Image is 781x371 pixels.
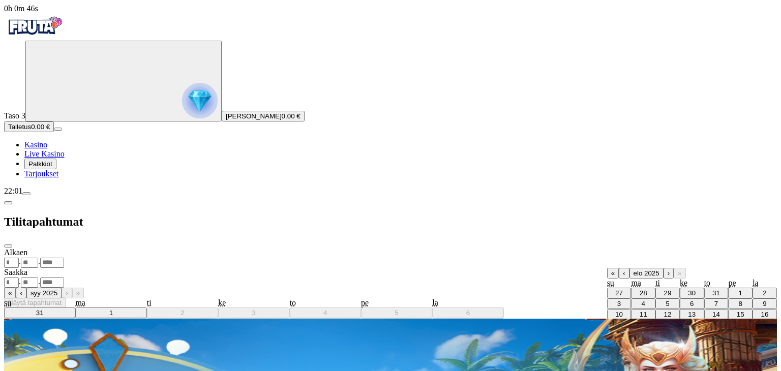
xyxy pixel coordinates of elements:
[361,318,432,329] button: 12. syyskuuta 2025
[4,121,54,132] button: Talletusplus icon0.00 €
[395,309,398,317] abbr: 5. syyskuuta 2025
[16,288,26,298] button: ‹
[712,311,720,318] abbr: 14. elokuuta 2025
[753,309,777,320] button: 16. elokuuta 2025
[24,159,56,169] button: reward iconPalkkiot
[728,288,753,298] button: 1. elokuuta 2025
[38,257,40,266] span: .
[182,83,218,118] img: reward progress
[75,307,146,318] button: 1. syyskuuta 2025
[31,123,50,131] span: 0.00 €
[631,298,655,309] button: 4. elokuuta 2025
[218,318,289,329] button: 10. syyskuuta 2025
[631,288,655,298] button: 28. heinäkuuta 2025
[24,169,58,178] a: gift-inverted iconTarjoukset
[290,298,296,307] abbr: torstai
[109,309,113,317] abbr: 1. syyskuuta 2025
[282,112,301,120] span: 0.00 €
[761,311,769,318] abbr: 16. elokuuta 2025
[728,298,753,309] button: 8. elokuuta 2025
[4,201,12,204] button: chevron-left icon
[31,289,57,297] span: syy 2025
[690,300,694,307] abbr: 6. elokuuta 2025
[290,307,361,318] button: 4. syyskuuta 2025
[38,277,40,286] span: .
[617,300,621,307] abbr: 3. elokuuta 2025
[432,318,503,329] button: 13. syyskuuta 2025
[24,140,47,149] span: Kasino
[714,300,718,307] abbr: 7. elokuuta 2025
[607,309,632,320] button: 10. elokuuta 2025
[688,289,696,297] abbr: 30. heinäkuuta 2025
[607,298,632,309] button: 3. elokuuta 2025
[640,289,647,297] abbr: 28. heinäkuuta 2025
[4,318,75,329] button: 7. syyskuuta 2025
[4,298,11,307] abbr: sunnuntai
[655,288,680,298] button: 29. heinäkuuta 2025
[753,288,777,298] button: 2. elokuuta 2025
[432,298,438,307] abbr: lauantai
[54,128,62,131] button: menu
[739,300,742,307] abbr: 8. elokuuta 2025
[226,112,282,120] span: [PERSON_NAME]
[4,111,25,120] span: Taso 3
[75,298,85,307] abbr: maanantai
[24,169,58,178] span: Tarjoukset
[4,215,777,229] h2: Tilitapahtumat
[4,4,38,13] span: user session time
[642,300,645,307] abbr: 4. elokuuta 2025
[24,140,47,149] a: diamond iconKasino
[753,298,777,309] button: 9. elokuuta 2025
[222,111,305,121] button: [PERSON_NAME]0.00 €
[24,149,65,158] a: poker-chip iconLive Kasino
[147,307,218,318] button: 2. syyskuuta 2025
[655,309,680,320] button: 12. elokuuta 2025
[737,311,744,318] abbr: 15. elokuuta 2025
[4,32,65,40] a: Fruta
[432,307,503,318] button: 6. syyskuuta 2025
[664,311,672,318] abbr: 12. elokuuta 2025
[739,289,742,297] abbr: 1. elokuuta 2025
[361,307,432,318] button: 5. syyskuuta 2025
[252,309,256,317] abbr: 3. syyskuuta 2025
[290,318,361,329] button: 11. syyskuuta 2025
[763,300,766,307] abbr: 9. elokuuta 2025
[688,311,696,318] abbr: 13. elokuuta 2025
[680,309,704,320] button: 13. elokuuta 2025
[22,192,31,195] button: menu
[19,257,21,266] span: .
[680,288,704,298] button: 30. heinäkuuta 2025
[147,298,152,307] abbr: tiistai
[72,288,84,298] button: »
[4,268,27,276] span: Saakka
[619,268,629,279] button: ‹
[323,309,327,317] abbr: 4. syyskuuta 2025
[147,318,218,329] button: 9. syyskuuta 2025
[674,268,685,279] button: »
[25,41,222,121] button: reward progress
[607,268,619,279] button: «
[19,277,21,286] span: .
[4,13,65,39] img: Fruta
[28,160,52,168] span: Palkkiot
[26,288,62,298] button: syy 2025
[704,298,729,309] button: 7. elokuuta 2025
[763,289,766,297] abbr: 2. elokuuta 2025
[704,288,729,298] button: 31. heinäkuuta 2025
[4,13,777,178] nav: Primary
[728,309,753,320] button: 15. elokuuta 2025
[466,309,470,317] abbr: 6. syyskuuta 2025
[75,318,146,329] button: 8. syyskuuta 2025
[218,307,289,318] button: 3. syyskuuta 2025
[218,298,226,307] abbr: keskiviikko
[181,309,184,317] abbr: 2. syyskuuta 2025
[4,248,27,257] span: Alkaen
[680,298,704,309] button: 6. elokuuta 2025
[361,298,369,307] abbr: perjantai
[704,309,729,320] button: 14. elokuuta 2025
[4,187,22,195] span: 22:01
[664,268,674,279] button: ›
[8,123,31,131] span: Talletus
[629,268,664,279] button: elo 2025
[36,309,44,317] abbr: 31. elokuuta 2025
